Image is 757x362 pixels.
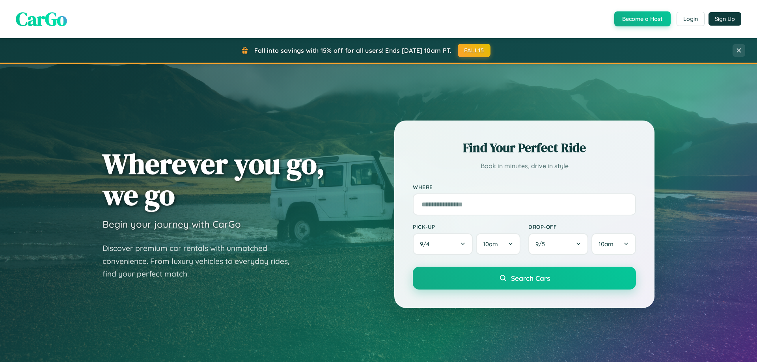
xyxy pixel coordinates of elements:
[103,218,241,230] h3: Begin your journey with CarGo
[614,11,671,26] button: Become a Host
[599,240,613,248] span: 10am
[458,44,491,57] button: FALL15
[103,242,300,280] p: Discover premium car rentals with unmatched convenience. From luxury vehicles to everyday rides, ...
[413,139,636,156] h2: Find Your Perfect Ride
[413,160,636,172] p: Book in minutes, drive in style
[591,233,636,255] button: 10am
[476,233,520,255] button: 10am
[528,233,588,255] button: 9/5
[413,267,636,290] button: Search Cars
[709,12,741,26] button: Sign Up
[254,46,452,54] span: Fall into savings with 15% off for all users! Ends [DATE] 10am PT.
[535,240,549,248] span: 9 / 5
[528,223,636,230] label: Drop-off
[413,184,636,190] label: Where
[677,12,705,26] button: Login
[103,148,325,210] h1: Wherever you go, we go
[16,6,67,32] span: CarGo
[420,240,433,248] span: 9 / 4
[511,274,550,282] span: Search Cars
[413,223,520,230] label: Pick-up
[413,233,473,255] button: 9/4
[483,240,498,248] span: 10am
